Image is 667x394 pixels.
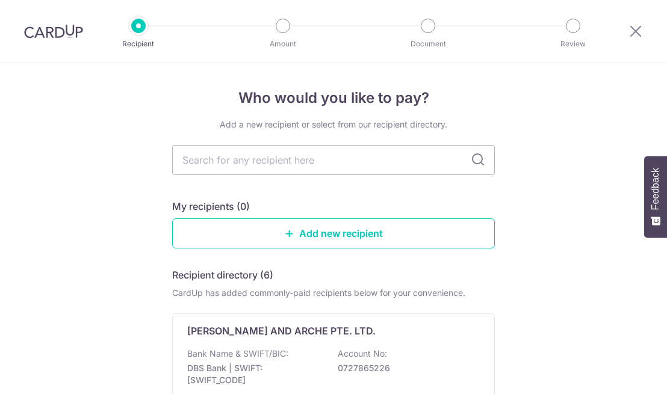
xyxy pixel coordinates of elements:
[172,145,495,175] input: Search for any recipient here
[644,156,667,238] button: Feedback - Show survey
[172,218,495,248] a: Add new recipient
[172,87,495,109] h4: Who would you like to pay?
[238,38,327,50] p: Amount
[172,119,495,131] div: Add a new recipient or select from our recipient directory.
[24,24,83,38] img: CardUp
[187,348,288,360] p: Bank Name & SWIFT/BIC:
[338,362,473,374] p: 0727865226
[172,199,250,214] h5: My recipients (0)
[650,168,661,210] span: Feedback
[338,348,387,360] p: Account No:
[94,38,183,50] p: Recipient
[172,268,273,282] h5: Recipient directory (6)
[383,38,473,50] p: Document
[529,38,618,50] p: Review
[172,287,495,299] div: CardUp has added commonly-paid recipients below for your convenience.
[187,324,376,338] p: [PERSON_NAME] AND ARCHE PTE. LTD.
[187,362,322,386] p: DBS Bank | SWIFT: [SWIFT_CODE]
